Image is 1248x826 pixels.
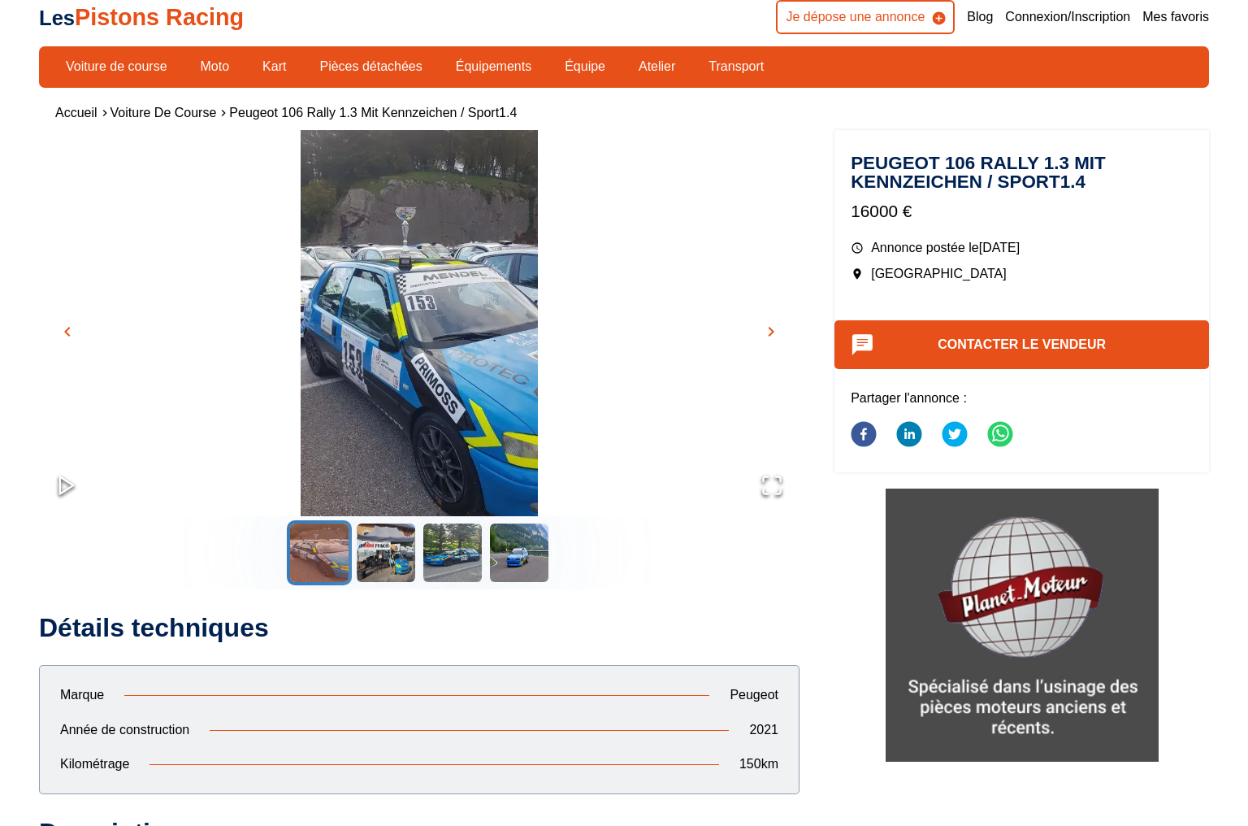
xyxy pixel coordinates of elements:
[353,520,418,585] button: Go to Slide 2
[39,458,94,516] button: Play or Pause Slideshow
[1142,8,1209,26] a: Mes favoris
[719,755,799,773] p: 150 km
[487,520,552,585] button: Go to Slide 4
[938,337,1106,351] a: Contacter le vendeur
[709,686,799,704] p: Peugeot
[896,411,922,460] button: linkedin
[987,411,1013,460] button: whatsapp
[851,154,1193,191] h1: Peugeot 106 Rally 1.3 mit Kennzeichen / Sport1.4
[58,322,77,341] span: chevron_left
[39,4,244,30] a: LesPistons Racing
[942,411,968,460] button: twitter
[1005,8,1130,26] a: Connexion/Inscription
[39,130,799,553] img: image
[55,320,80,344] button: chevron_left
[287,520,352,585] button: Go to Slide 1
[40,686,124,704] p: Marque
[759,320,783,344] button: chevron_right
[761,322,781,341] span: chevron_right
[445,53,542,80] a: Équipements
[39,130,799,516] div: Go to Slide 1
[744,458,799,516] button: Open Fullscreen
[229,106,517,120] a: Peugeot 106 Rally 1.3 mit Kennzeichen / Sport1.4
[420,520,485,585] button: Go to Slide 3
[309,53,432,80] a: Pièces détachées
[110,106,217,120] a: Voiture de course
[252,53,297,80] a: Kart
[628,53,686,80] a: Atelier
[851,389,1193,407] p: Partager l'annonce :
[39,611,799,644] h2: Détails techniques
[834,320,1209,369] button: Contacter le vendeur
[40,721,210,739] p: Année de construction
[40,755,149,773] p: Kilométrage
[851,199,1193,223] p: 16000 €
[698,53,774,80] a: Transport
[967,8,993,26] a: Blog
[55,106,97,120] a: Accueil
[39,520,799,585] div: Thumbnail Navigation
[851,265,1193,283] p: [GEOGRAPHIC_DATA]
[55,53,178,80] a: Voiture de course
[39,7,75,29] span: Les
[851,239,1193,257] p: Annonce postée le [DATE]
[554,53,616,80] a: Équipe
[851,411,877,460] button: facebook
[729,721,799,739] p: 2021
[190,53,240,80] a: Moto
